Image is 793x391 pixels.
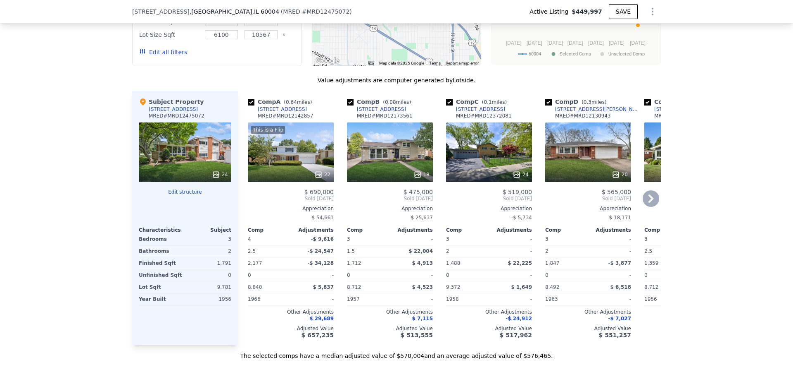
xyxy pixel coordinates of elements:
span: -$ 34,128 [307,260,334,266]
text: [DATE] [588,40,604,46]
text: [DATE] [567,40,583,46]
div: [STREET_ADDRESS] [456,106,505,113]
div: Comp B [347,98,414,106]
div: Finished Sqft [139,257,183,269]
span: -$ 24,912 [506,316,532,321]
div: 1958 [446,293,487,305]
div: - [292,293,334,305]
span: $ 551,257 [599,332,631,338]
div: 1966 [248,293,289,305]
div: MRED # MRD12130943 [555,113,611,119]
text: [DATE] [506,40,522,46]
div: - [590,269,631,281]
div: The selected comps have a median adjusted value of $570,004 and an average adjusted value of $576... [132,345,661,360]
div: 1963 [545,293,586,305]
div: - [590,293,631,305]
div: Other Adjustments [248,309,334,315]
span: Map data ©2025 Google [379,61,424,65]
span: $ 29,689 [309,316,334,321]
span: $ 6,518 [610,284,631,290]
div: 3 [187,233,231,245]
span: 8,712 [347,284,361,290]
text: 60004 [529,51,541,57]
span: 3 [446,236,449,242]
div: Bedrooms [139,233,183,245]
div: MRED # MRD12142857 [258,113,313,119]
div: Adjustments [489,227,532,233]
span: $ 513,555 [401,332,433,338]
div: 1,791 [187,257,231,269]
div: Appreciation [446,205,532,212]
div: Other Adjustments [446,309,532,315]
button: Clear [283,34,286,37]
button: SAVE [609,4,638,19]
div: This is a Flip [251,126,285,134]
span: ( miles) [578,99,610,105]
span: 0 [545,272,548,278]
div: 1956 [644,293,686,305]
div: 18 [413,170,430,179]
div: Comp D [545,98,610,106]
button: Edit structure [139,189,231,195]
span: , [GEOGRAPHIC_DATA] [190,7,279,16]
div: - [491,293,532,305]
div: - [491,233,532,245]
div: Subject Property [139,98,204,106]
div: Lot Size Sqft [139,29,200,41]
span: -$ 3,877 [608,260,631,266]
span: 3 [347,236,350,242]
text: [DATE] [630,40,646,46]
div: ( ) [281,7,352,16]
a: [STREET_ADDRESS] [248,106,307,113]
div: MRED # MRD12173561 [357,113,413,119]
span: 8,492 [545,284,559,290]
button: Show Options [644,3,661,20]
div: Comp [644,227,687,233]
div: - [392,269,433,281]
span: 1,488 [446,260,460,266]
div: - [491,269,532,281]
div: [STREET_ADDRESS][PERSON_NAME] [654,106,740,113]
span: $ 565,000 [602,189,631,195]
span: $ 25,637 [411,215,433,221]
span: $ 475,000 [404,189,433,195]
div: 1956 [187,293,231,305]
div: Adjustments [588,227,631,233]
span: 2,177 [248,260,262,266]
span: 0 [644,272,648,278]
div: Adjusted Value [644,325,730,332]
button: Keyboard shortcuts [368,61,374,65]
div: - [491,245,532,257]
text: [DATE] [527,40,542,46]
div: MRED # MRD12475072 [149,113,204,119]
span: $ 4,913 [412,260,433,266]
span: 0.64 [286,99,297,105]
div: Subject [185,227,231,233]
span: 0.1 [484,99,491,105]
span: 1,847 [545,260,559,266]
span: 1,359 [644,260,658,266]
div: 2 [545,245,586,257]
span: 4 [248,236,251,242]
span: -$ 24,547 [307,248,334,254]
a: [STREET_ADDRESS] [446,106,505,113]
span: ( miles) [280,99,315,105]
div: Comp E [644,98,711,106]
div: Comp C [446,98,510,106]
span: 0 [347,272,350,278]
div: - [392,293,433,305]
div: - [292,269,334,281]
div: [STREET_ADDRESS] [149,106,198,113]
span: -$ 5,734 [511,215,532,221]
span: 3 [545,236,548,242]
div: Appreciation [644,205,730,212]
div: Appreciation [545,205,631,212]
span: Sold [DATE] [248,195,334,202]
div: 2 [187,245,231,257]
div: Adjusted Value [446,325,532,332]
div: Appreciation [248,205,334,212]
div: - [590,233,631,245]
div: Adjusted Value [545,325,631,332]
span: Sold [DATE] [446,195,532,202]
div: - [392,233,433,245]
